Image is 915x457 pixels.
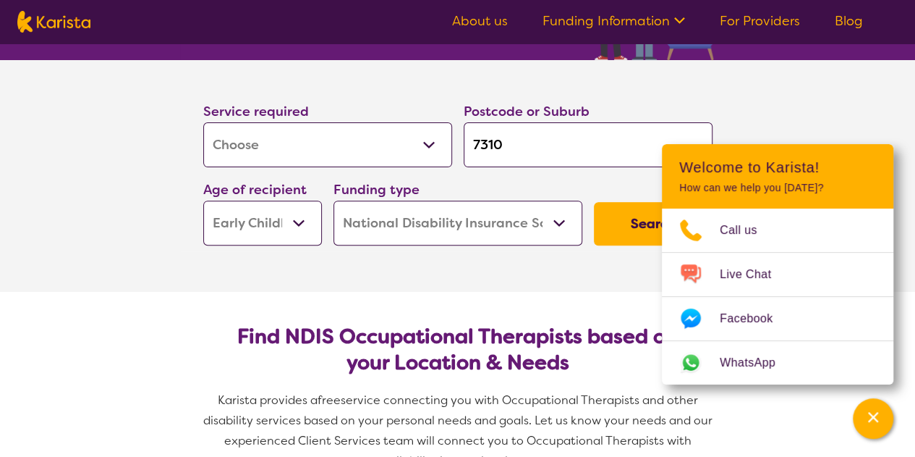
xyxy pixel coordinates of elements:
span: WhatsApp [720,352,793,374]
label: Postcode or Suburb [464,103,590,120]
label: Funding type [333,181,420,198]
a: About us [452,12,508,30]
h2: Find NDIS Occupational Therapists based on your Location & Needs [215,324,701,376]
div: Channel Menu [662,144,893,385]
label: Service required [203,103,309,120]
label: Age of recipient [203,181,307,198]
a: Blog [835,12,863,30]
a: Web link opens in a new tab. [662,341,893,385]
a: For Providers [720,12,800,30]
p: How can we help you [DATE]? [679,182,876,194]
ul: Choose channel [662,209,893,385]
h2: Welcome to Karista! [679,159,876,176]
a: Funding Information [542,12,685,30]
button: Search [594,202,712,246]
span: Facebook [720,308,790,330]
span: free [318,393,341,408]
span: Karista provides a [218,393,318,408]
button: Channel Menu [853,398,893,439]
img: Karista logo [17,11,90,33]
span: Live Chat [720,264,788,285]
input: Type [464,122,712,167]
span: Call us [720,219,775,241]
